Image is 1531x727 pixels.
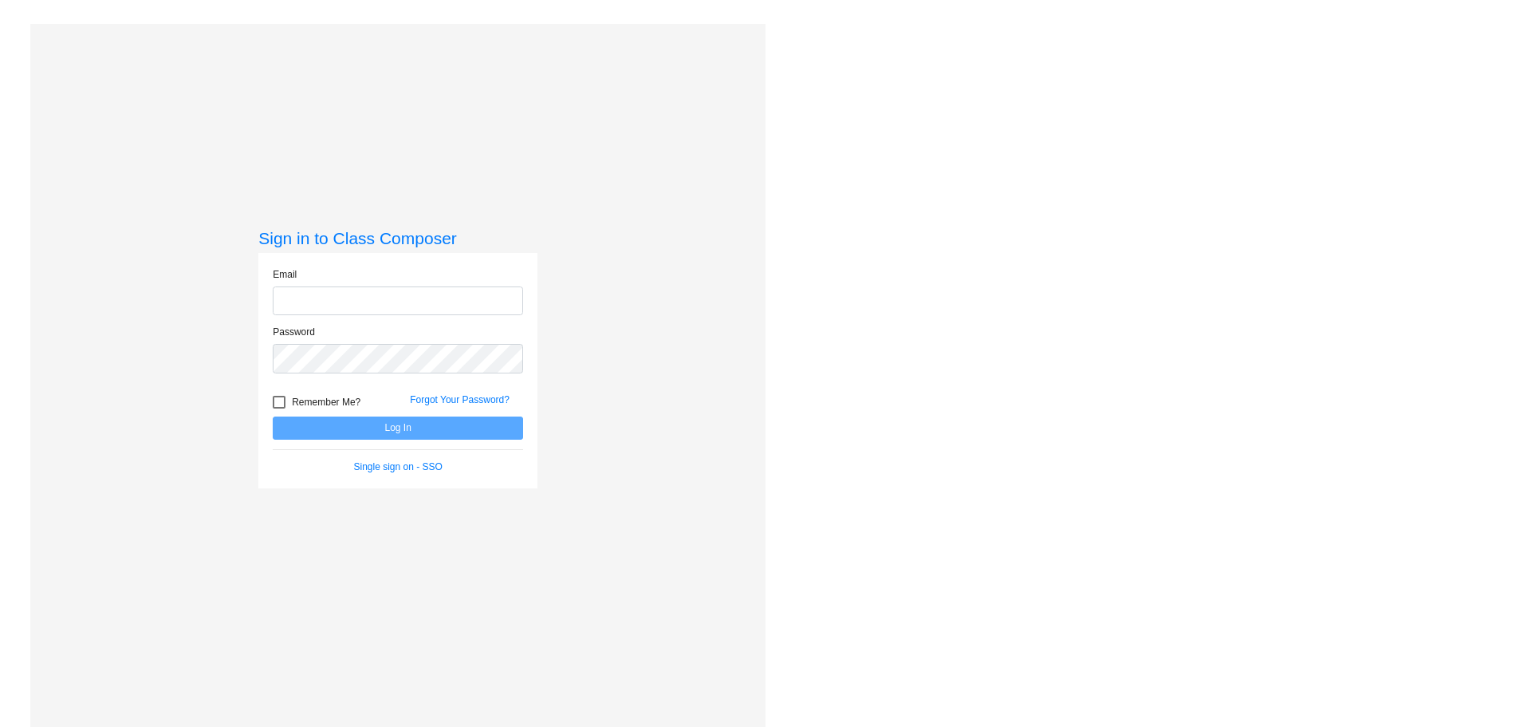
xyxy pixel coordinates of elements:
label: Password [273,325,315,339]
span: Remember Me? [292,393,360,412]
h3: Sign in to Class Composer [258,228,537,248]
label: Email [273,267,297,282]
a: Forgot Your Password? [410,394,510,405]
a: Single sign on - SSO [354,461,443,472]
button: Log In [273,417,523,440]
